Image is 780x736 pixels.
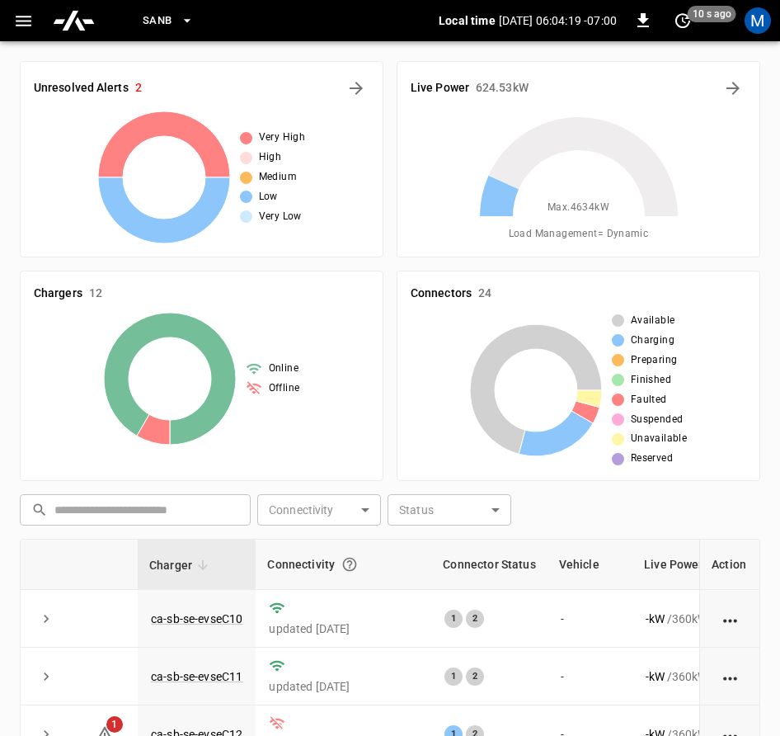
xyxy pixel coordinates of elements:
span: Suspended [631,412,684,428]
th: Action [699,540,759,590]
td: - [547,648,632,705]
span: Reserved [631,451,673,467]
span: Online [269,361,298,377]
span: Medium [259,169,297,186]
th: Connector Status [431,540,547,590]
span: Charger [149,555,214,575]
div: 2 [466,668,484,686]
h6: 12 [89,285,102,303]
div: 1 [444,610,463,628]
a: ca-sb-se-evseC10 [151,612,242,625]
button: set refresh interval [670,7,696,34]
h6: Unresolved Alerts [34,79,129,97]
span: Faulted [631,392,667,408]
th: Live Power [632,540,754,590]
p: updated [DATE] [269,678,418,695]
td: - [547,590,632,648]
span: 1 [106,716,123,733]
span: Load Management = Dynamic [509,226,649,243]
button: Connection between the charger and our software. [335,550,364,579]
div: Connectivity [267,550,420,579]
div: / 360 kW [646,611,741,627]
button: SanB [136,5,200,37]
div: 1 [444,668,463,686]
p: - kW [646,668,665,685]
div: / 360 kW [646,668,741,685]
span: Available [631,313,675,329]
p: [DATE] 06:04:19 -07:00 [499,12,617,29]
span: Charging [631,333,674,349]
img: ampcontrol.io logo [52,5,96,36]
h6: Connectors [411,285,472,303]
span: 10 s ago [688,6,736,22]
span: Preparing [631,352,678,369]
span: Low [259,189,278,205]
span: Max. 4634 kW [547,200,609,216]
h6: Chargers [34,285,82,303]
button: expand row [34,664,59,689]
p: - kW [646,611,665,627]
div: 2 [466,610,484,628]
button: Energy Overview [720,75,746,101]
p: Local time [439,12,496,29]
p: updated [DATE] [269,620,418,637]
span: Very Low [259,209,302,225]
span: Unavailable [631,431,687,447]
button: All Alerts [343,75,369,101]
span: Very High [259,130,306,146]
h6: 624.53 kW [476,79,529,97]
a: ca-sb-se-evseC11 [151,670,242,683]
div: profile-icon [745,7,771,34]
h6: 2 [135,79,142,97]
div: action cell options [720,611,740,627]
div: action cell options [720,668,740,685]
span: Offline [269,380,300,397]
span: Finished [631,372,671,389]
span: High [259,149,282,166]
h6: Live Power [411,79,469,97]
th: Vehicle [547,540,632,590]
span: SanB [143,12,172,31]
button: expand row [34,606,59,631]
